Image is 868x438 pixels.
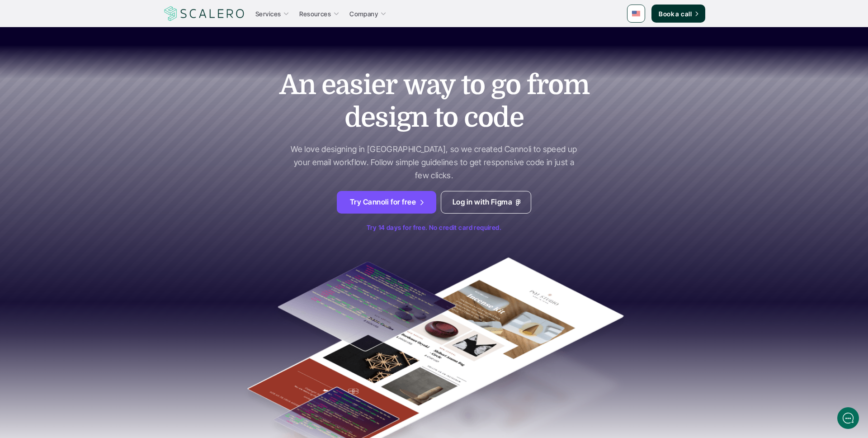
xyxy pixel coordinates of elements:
[461,69,485,101] span: to
[403,69,456,101] span: way
[14,44,167,58] h1: Hi! Welcome to Scalero.
[464,101,524,134] span: code
[163,223,705,232] p: Try 14 days for free. No credit card required.
[14,120,167,138] button: New conversation
[651,5,705,23] a: Book a call
[837,407,859,429] iframe: gist-messenger-bubble-iframe
[287,143,581,182] p: We love designing in [GEOGRAPHIC_DATA], so we created Cannoli to speed up your email workflow. Fo...
[279,69,316,101] span: An
[441,191,531,214] a: Log in with Figma
[58,125,108,133] span: New conversation
[321,69,397,101] span: easier
[344,101,428,134] span: design
[527,69,589,101] span: from
[434,101,458,134] span: to
[75,316,114,322] span: We run on Gist
[453,196,512,208] p: Log in with Figma
[14,60,167,104] h2: Let us know if we can help with lifecycle marketing.
[659,9,692,19] p: Book a call
[255,9,281,19] p: Services
[491,69,520,101] span: go
[350,196,416,208] p: Try Cannoli for free
[299,9,331,19] p: Resources
[349,9,378,19] p: Company
[163,5,246,22] img: Scalero company logo
[337,191,436,214] a: Try Cannoli for free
